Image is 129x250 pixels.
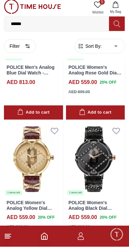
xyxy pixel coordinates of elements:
button: Filter [4,42,36,56]
h4: AED 559.00 [7,217,35,225]
h4: AED 813.00 [7,82,35,90]
div: Add to cart [79,112,111,120]
button: My Bag [106,3,125,19]
span: 20 % OFF [100,83,117,89]
div: Add to cart [17,112,50,120]
div: AED 699.00 [7,227,28,233]
span: 0 [99,3,105,8]
div: AED 699.00 [69,227,90,233]
span: My Bag [107,13,124,17]
a: POLICE Women's Analog Rose Gold Dial Watch - PL.16068BSR/32 [69,68,121,90]
div: Chat Widget [110,231,124,245]
span: 20 % OFF [100,218,117,224]
span: 20 % OFF [38,218,54,224]
div: 1 items left [5,193,22,199]
h4: AED 559.00 [69,82,97,90]
img: POLICE Women's Analog Yellow Dial Watch - PL.16068BSG/22 [4,125,63,199]
button: Add to cart [4,109,63,123]
div: AED 699.00 [69,92,90,98]
div: 1 items left [67,193,84,199]
span: Wishlist [90,13,106,18]
h4: AED 559.00 [69,217,97,225]
a: Home [40,236,48,243]
span: Sort By: [84,46,102,53]
button: Add to cart [66,109,125,123]
a: POLICE Women's Analog Yellow Dial Watch - PL.16068BSG/221 items left [4,125,63,199]
a: POLICE Women's Analog Yellow Dial Watch - PL.16068BSG/22 [7,203,52,225]
a: 0Wishlist [90,3,106,19]
a: POLICE Men's Analog Blue Dial Watch - PEWGA0074401 [7,68,54,84]
button: Sort By: [77,46,102,53]
a: POLICE Women's Analog Black Dial Watch - PL.16068BSB/021 items left [66,125,125,199]
a: POLICE Women's Analog Black Dial Watch - PL.16068BSB/02 [69,203,112,225]
img: POLICE Women's Analog Black Dial Watch - PL.16068BSB/02 [66,125,125,199]
img: ... [4,3,61,17]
